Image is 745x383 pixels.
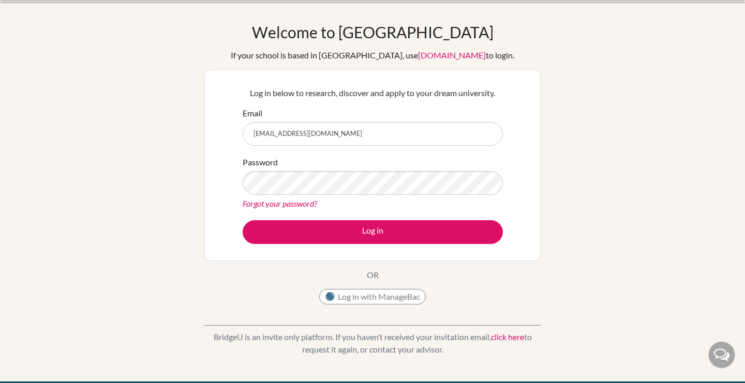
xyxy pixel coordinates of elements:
[252,23,494,41] h1: Welcome to [GEOGRAPHIC_DATA]
[243,198,317,208] a: Forgot your password?
[367,269,379,281] p: OR
[243,156,278,168] label: Password
[243,107,262,119] label: Email
[204,331,541,356] p: BridgeU is an invite only platform. If you haven’t received your invitation email, to request it ...
[491,332,524,342] a: click here
[243,87,503,99] p: Log in below to research, discover and apply to your dream university.
[231,49,514,62] div: If your school is based in [GEOGRAPHIC_DATA], use to login.
[418,50,486,60] a: [DOMAIN_NAME]
[24,7,45,17] span: Help
[319,289,426,304] button: Log in with ManageBac
[243,220,503,244] button: Log in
